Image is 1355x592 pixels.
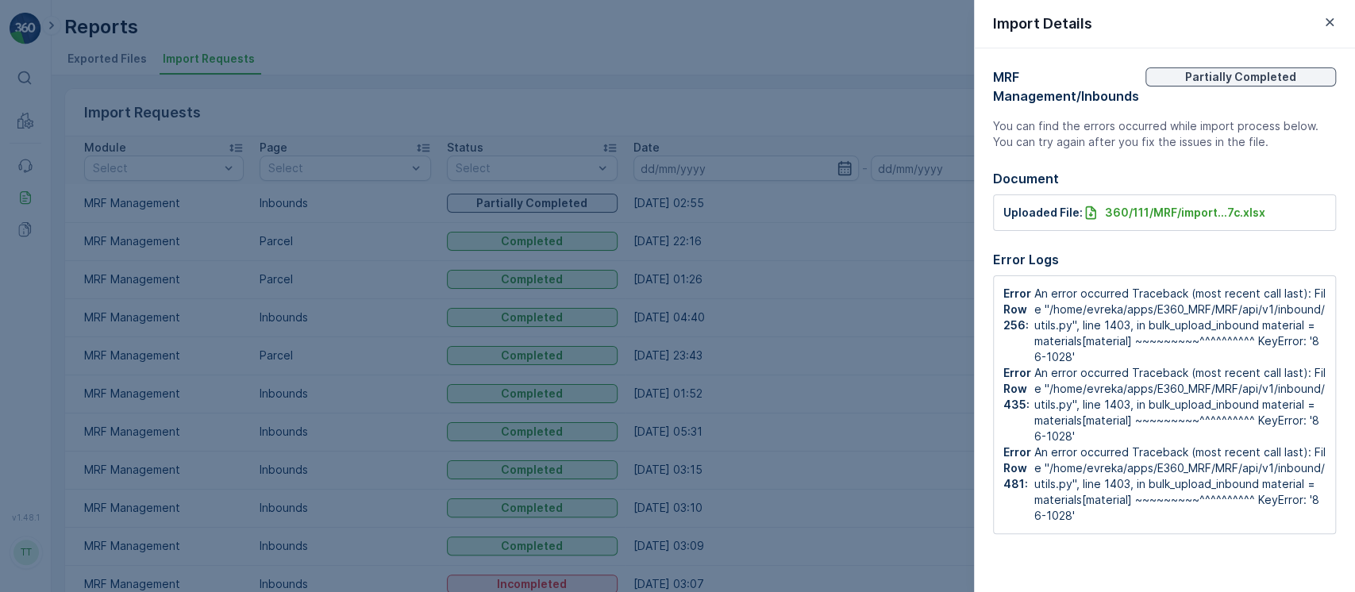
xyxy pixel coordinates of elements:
p: Document [993,169,1336,188]
button: Partially Completed [1145,67,1336,86]
a: 360/111/MRF/import...7c.xlsx [1083,205,1265,221]
p: Error Logs [993,250,1336,269]
p: An error occurred Traceback (most recent call last): File "/home/evreka/apps/E360_MRF/MRF/api/v1/... [1034,365,1326,444]
p: You can find the errors occurred while import process below. You can try again after you fix the ... [993,118,1336,150]
p: Partially Completed [1185,69,1296,85]
p: An error occurred Traceback (most recent call last): File "/home/evreka/apps/E360_MRF/MRF/api/v1/... [1034,286,1326,365]
p: Error Row 481: [1003,444,1031,492]
p: Uploaded File: [1003,205,1083,221]
p: 360/111/MRF/import...7c.xlsx [1105,205,1265,221]
p: An error occurred Traceback (most recent call last): File "/home/evreka/apps/E360_MRF/MRF/api/v1/... [1034,444,1326,524]
p: Error Row 256: [1003,286,1031,333]
p: MRF Management / Inbounds [993,67,1145,106]
p: Error Row 435: [1003,365,1031,413]
p: Import Details [993,13,1092,35]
